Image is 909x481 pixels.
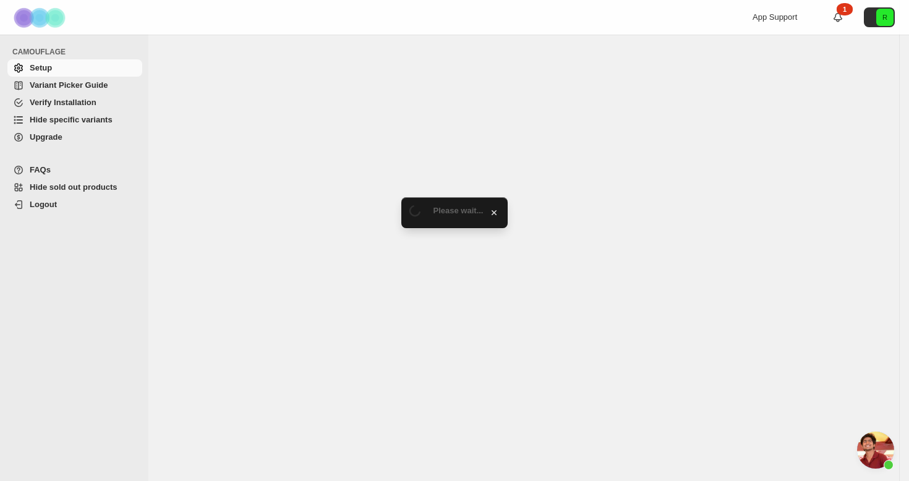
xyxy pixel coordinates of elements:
span: Variant Picker Guide [30,80,108,90]
span: CAMOUFLAGE [12,47,142,57]
span: App Support [753,12,797,22]
a: Upgrade [7,129,142,146]
a: Verify Installation [7,94,142,111]
img: Camouflage [10,1,72,35]
button: Avatar with initials R [864,7,895,27]
span: Please wait... [433,206,484,215]
a: Logout [7,196,142,213]
a: Open chat [857,432,894,469]
span: Hide sold out products [30,182,117,192]
a: FAQs [7,161,142,179]
span: Upgrade [30,132,62,142]
span: Setup [30,63,52,72]
text: R [882,14,887,21]
span: FAQs [30,165,51,174]
div: 1 [837,3,853,15]
span: Verify Installation [30,98,96,107]
a: Hide sold out products [7,179,142,196]
a: Variant Picker Guide [7,77,142,94]
span: Avatar with initials R [876,9,894,26]
a: Setup [7,59,142,77]
span: Hide specific variants [30,115,113,124]
span: Logout [30,200,57,209]
a: Hide specific variants [7,111,142,129]
a: 1 [832,11,844,23]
